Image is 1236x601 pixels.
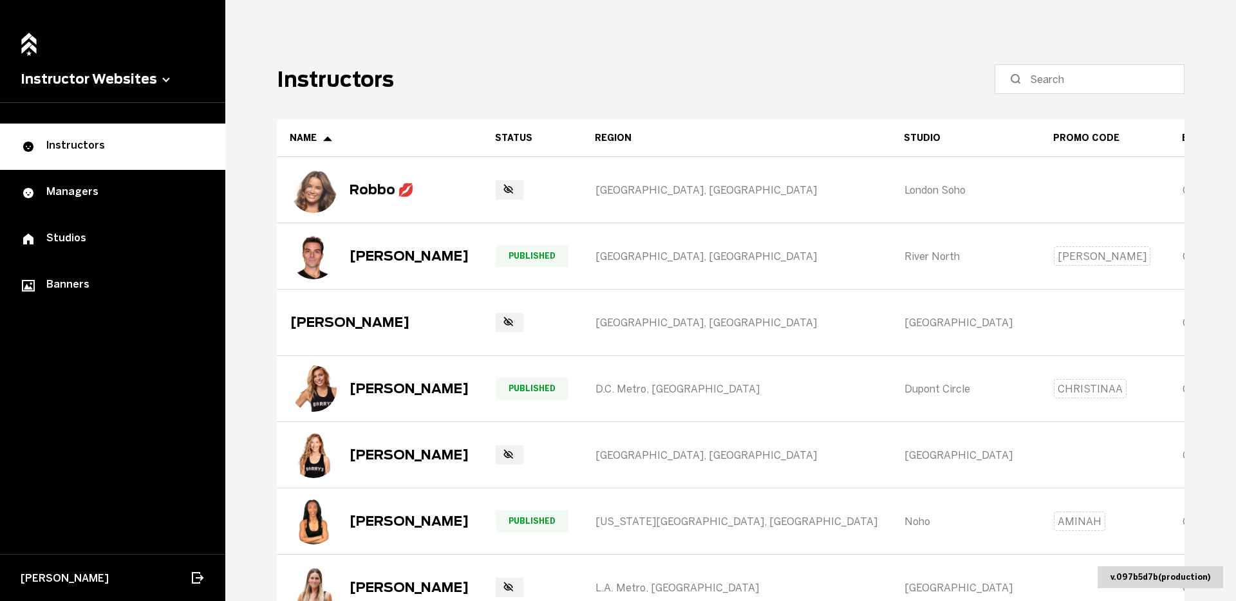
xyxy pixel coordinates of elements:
div: [PERSON_NAME] [350,447,469,463]
span: 0 links [1183,449,1213,461]
span: CHRISTINAA [1054,379,1127,399]
button: Instructor Websites [21,71,205,87]
img: Aminah Ali [290,498,337,544]
div: Managers [21,185,205,201]
span: River North [904,250,960,263]
span: [US_STATE][GEOGRAPHIC_DATA], [GEOGRAPHIC_DATA] [595,515,877,528]
th: Studio [891,120,1040,157]
button: Log out [183,564,211,592]
span: [GEOGRAPHIC_DATA], [GEOGRAPHIC_DATA] [595,250,817,263]
div: Banners [21,278,205,293]
span: D.C. Metro, [GEOGRAPHIC_DATA] [595,383,760,395]
span: Published [496,510,568,532]
img: Christa Aiken [290,365,337,412]
img: Derrick Agnoletti [290,233,337,279]
span: 0 links [1183,250,1213,263]
div: Studios [21,232,205,247]
span: [PERSON_NAME] [21,572,109,584]
span: 0 links [1183,515,1213,528]
span: Published [496,378,568,400]
div: [PERSON_NAME] [290,315,409,330]
span: [GEOGRAPHIC_DATA], [GEOGRAPHIC_DATA] [595,449,817,461]
div: [PERSON_NAME] [350,381,469,396]
th: Region [582,120,891,157]
span: 0 links [1183,317,1213,329]
span: [GEOGRAPHIC_DATA] [904,582,1013,594]
h1: Instructors [277,67,394,92]
input: Search [1030,71,1158,87]
span: [PERSON_NAME] [1054,246,1150,266]
span: L.A. Metro, [GEOGRAPHIC_DATA] [595,582,759,594]
div: [PERSON_NAME] [350,248,469,264]
a: Home [17,26,41,53]
th: Toggle SortBy [1040,120,1169,157]
th: Toggle SortBy [277,120,482,157]
span: London Soho [904,184,966,196]
img: Pam Aldridge [290,432,337,478]
span: [GEOGRAPHIC_DATA] [904,317,1013,329]
div: Name [290,133,469,143]
div: v. 097b5d7b ( production ) [1098,566,1223,588]
div: Instructors [21,139,205,154]
span: Noho [904,515,930,528]
th: Toggle SortBy [482,120,582,157]
span: 0 links [1183,184,1213,196]
span: [GEOGRAPHIC_DATA], [GEOGRAPHIC_DATA] [595,317,817,329]
span: 0 links [1183,383,1213,395]
div: [PERSON_NAME] [350,513,469,529]
span: AMINAH [1054,512,1105,532]
span: Published [496,245,568,267]
div: [PERSON_NAME] [350,580,469,595]
span: [GEOGRAPHIC_DATA] [904,449,1013,461]
div: Robbo 💋 [350,182,414,198]
span: Dupont Circle [904,383,970,395]
span: [GEOGRAPHIC_DATA], [GEOGRAPHIC_DATA] [595,184,817,196]
img: Robbo 💋 [290,167,337,213]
